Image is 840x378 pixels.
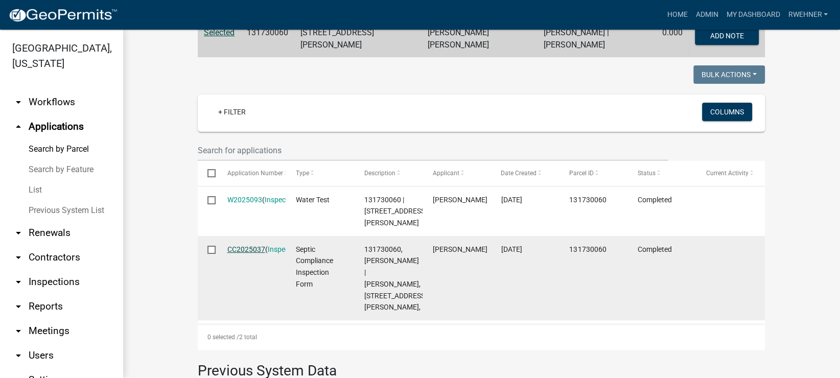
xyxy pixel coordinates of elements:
[12,251,25,264] i: arrow_drop_down
[638,245,672,253] span: Completed
[268,245,305,253] a: Inspections
[198,140,668,161] input: Search for applications
[628,161,696,185] datatable-header-cell: Status
[432,170,459,177] span: Applicant
[491,161,559,185] datatable-header-cell: Date Created
[12,276,25,288] i: arrow_drop_down
[227,194,276,206] div: ( )
[12,96,25,108] i: arrow_drop_down
[227,196,262,204] a: W2025093
[12,349,25,362] i: arrow_drop_down
[569,245,606,253] span: 131730060
[296,196,330,204] span: Water Test
[538,20,656,58] td: [PERSON_NAME] | [PERSON_NAME]
[217,161,286,185] datatable-header-cell: Application Number
[559,161,628,185] datatable-header-cell: Parcel ID
[241,20,294,58] td: 131730060
[569,196,606,204] span: 131730060
[501,196,522,204] span: 09/26/2025
[227,244,276,255] div: ( )
[286,161,354,185] datatable-header-cell: Type
[638,170,656,177] span: Status
[204,28,235,37] a: Selected
[696,161,765,185] datatable-header-cell: Current Activity
[722,5,784,25] a: My Dashboard
[423,161,491,185] datatable-header-cell: Applicant
[710,32,743,40] span: Add Note
[784,5,832,25] a: rwehner
[265,196,301,204] a: Inspections
[12,227,25,239] i: arrow_drop_down
[501,245,522,253] span: 09/22/2025
[210,103,254,121] a: + Filter
[364,196,427,227] span: 131730060 | 3425 HOEGER LN
[706,170,749,177] span: Current Activity
[663,5,691,25] a: Home
[364,170,395,177] span: Description
[198,161,217,185] datatable-header-cell: Select
[421,20,537,58] td: [PERSON_NAME] [PERSON_NAME]
[198,324,765,350] div: 2 total
[296,170,309,177] span: Type
[693,65,765,84] button: Bulk Actions
[207,334,239,341] span: 0 selected /
[354,161,423,185] datatable-header-cell: Description
[432,245,487,253] span: Rachel Wehner
[638,196,672,204] span: Completed
[227,245,265,253] a: CC2025037
[656,20,689,58] td: 0.000
[432,196,487,204] span: Rachel Wehner
[364,245,427,312] span: 131730060, SALIER,WILLIAM S | KARLA A SALIER, 3425 HOEGER LN,
[702,103,752,121] button: Columns
[691,5,722,25] a: Admin
[12,121,25,133] i: arrow_drop_up
[296,245,333,288] span: Septic Compliance Inspection Form
[227,170,283,177] span: Application Number
[569,170,594,177] span: Parcel ID
[12,325,25,337] i: arrow_drop_down
[294,20,421,58] td: [STREET_ADDRESS][PERSON_NAME]
[12,300,25,313] i: arrow_drop_down
[501,170,536,177] span: Date Created
[695,27,759,45] button: Add Note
